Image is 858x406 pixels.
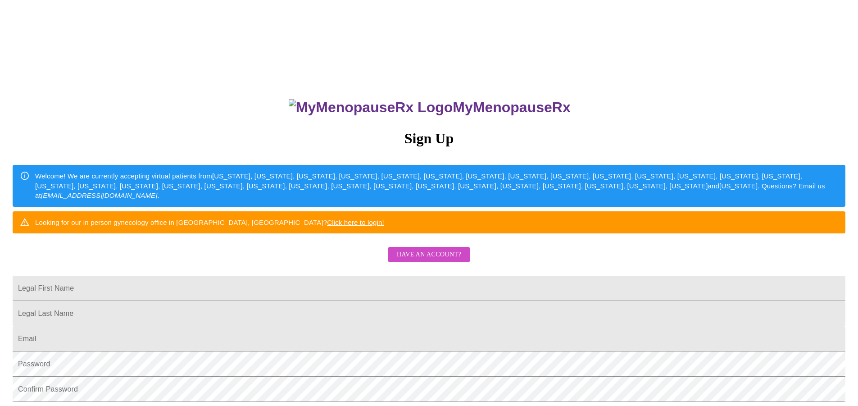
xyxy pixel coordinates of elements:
a: Click here to login! [327,219,384,226]
em: [EMAIL_ADDRESS][DOMAIN_NAME] [41,192,158,199]
span: Have an account? [397,249,461,260]
img: MyMenopauseRx Logo [289,99,453,116]
a: Have an account? [386,257,472,265]
h3: MyMenopauseRx [14,99,846,116]
h3: Sign Up [13,130,845,147]
div: Looking for our in person gynecology office in [GEOGRAPHIC_DATA], [GEOGRAPHIC_DATA]? [35,214,384,231]
div: Welcome! We are currently accepting virtual patients from [US_STATE], [US_STATE], [US_STATE], [US... [35,168,838,204]
button: Have an account? [388,247,470,263]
